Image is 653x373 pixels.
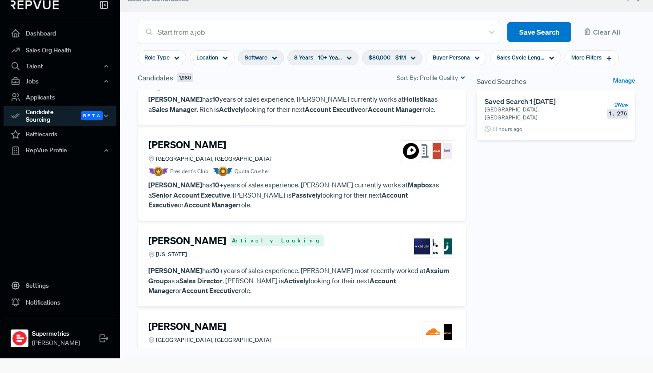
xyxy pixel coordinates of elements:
p: [GEOGRAPHIC_DATA], [GEOGRAPHIC_DATA] [485,106,588,122]
span: $80,000 - $1M [369,53,406,62]
img: Akamai [436,324,452,340]
span: Buyer Persona [433,53,470,62]
strong: Mapbox [408,180,432,189]
img: Digilant [436,143,452,159]
span: Saved Searches [477,76,526,87]
span: [PERSON_NAME] [32,338,80,348]
a: Sales Org Health [4,42,116,59]
span: Sales Cycle Length [497,53,545,62]
span: 1,276 [607,109,628,119]
span: Software [245,53,267,62]
a: Manage [613,76,635,87]
button: Talent [4,59,116,74]
strong: Actively [284,276,309,285]
strong: Account Manager [368,105,422,114]
h6: Saved Search 1 [DATE] [485,97,600,106]
span: 11 hours ago [493,125,522,133]
button: Candidate Sourcing Beta [4,106,116,126]
a: Battlecards [4,126,116,143]
img: Oracle Marketing Cloud [425,143,441,159]
p: has years of sales experience. [PERSON_NAME] currently works at as a . [PERSON_NAME] is looking f... [148,180,455,210]
img: Zebra Technologies [425,238,441,254]
strong: Account Executive [305,105,362,114]
img: Supermetrics [12,331,27,345]
img: Mapbox [403,143,419,159]
div: Sort By: [397,73,466,83]
button: Save Search [507,22,571,42]
a: Dashboard [4,25,116,42]
a: Settings [4,277,116,294]
p: has years of sales experience. [PERSON_NAME] most recently worked at as a . [PERSON_NAME] is look... [148,266,455,296]
img: CloudFlare [425,324,441,340]
p: has years of sales experience. [PERSON_NAME] currently works at as a . Rich is looking for their ... [148,94,455,114]
div: Candidate Sourcing [4,106,116,126]
span: 2 New [614,101,628,109]
span: Role Type [144,53,170,62]
a: SupermetricsSupermetrics[PERSON_NAME] [4,318,116,351]
span: More Filters [571,53,601,62]
span: Beta [81,111,103,120]
a: Notifications [4,294,116,311]
span: Location [196,53,218,62]
button: Clear All [578,22,635,42]
span: Candidates [138,72,173,83]
span: Profile Quality [420,73,458,83]
button: Jobs [4,74,116,89]
span: 8 Years - 10+ Years [294,53,342,62]
strong: Passively [291,190,321,199]
strong: Holistika [404,95,431,103]
button: RepVue Profile [4,143,116,158]
strong: Supermetrics [32,329,80,338]
img: Ultimate Kronos Group UKG [436,238,452,254]
a: Applicants [4,89,116,106]
img: Axsium Group [414,238,430,254]
img: RepVue [11,0,59,9]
